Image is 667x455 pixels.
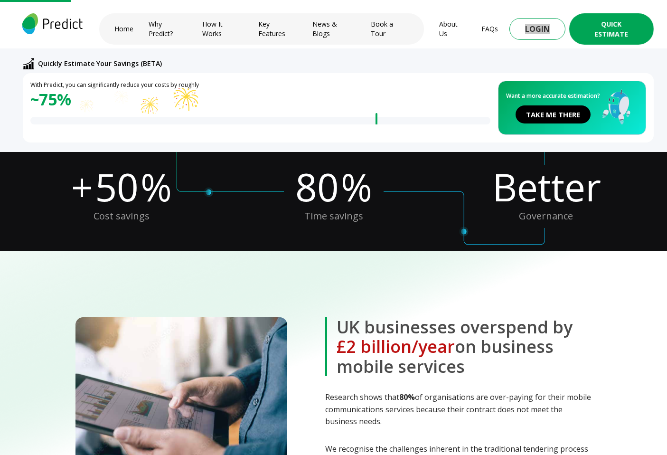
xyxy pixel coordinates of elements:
div: ~ 75% [30,89,490,109]
a: How It Works [202,19,243,38]
p: Cost savings [94,209,150,228]
p: Governance [519,209,573,228]
img: abc [23,58,34,69]
button: Quick Estimate [569,13,653,45]
p: With Predict, you can significantly reduce your costs by roughly [30,81,490,89]
a: Book a Tour [371,19,409,38]
strong: 80% [399,392,415,402]
img: robot [600,89,638,127]
a: Home [114,24,133,34]
button: Login [509,18,565,40]
span: £2 billion/year [337,335,455,358]
p: Research shows that of organisations are over-paying for their mobile communications services bec... [325,391,592,428]
p: 80 [295,165,339,209]
p: Quickly Estimate Your Savings (BETA) [38,58,162,69]
p: 50 [95,165,139,209]
a: About Us [439,19,466,38]
div: Better [490,165,601,209]
div: % [284,165,384,209]
p: Predict customers have benefited from [15,139,652,165]
a: News & Blogs [313,19,356,38]
a: FAQs [481,24,498,34]
a: Why Predict? [149,19,187,38]
span: Want a more accurate estimation? [506,92,600,100]
a: Key Features [258,19,298,38]
b: UK businesses overspend by on business mobile services [325,317,592,376]
div: + % [71,165,172,209]
img: logo [21,13,84,34]
p: Time savings [304,209,363,228]
button: TAKE ME THERE [516,105,591,124]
